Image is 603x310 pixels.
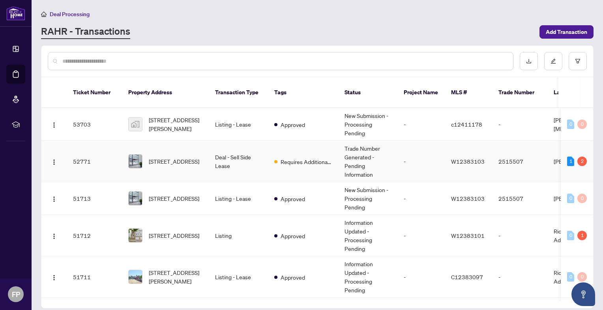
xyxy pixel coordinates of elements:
span: [STREET_ADDRESS] [149,157,199,166]
span: Deal Processing [50,11,90,18]
img: Logo [51,233,57,239]
span: Approved [281,194,305,203]
a: RAHR - Transactions [41,25,130,39]
span: filter [575,58,581,64]
td: - [492,108,547,141]
span: C12383097 [451,273,483,280]
div: 0 [577,194,587,203]
td: 2515507 [492,141,547,182]
div: 0 [577,272,587,282]
span: Approved [281,232,305,240]
td: - [397,108,445,141]
td: 51713 [67,182,122,215]
span: FP [12,289,20,300]
td: - [492,256,547,298]
button: Logo [48,118,60,131]
td: - [492,215,547,256]
th: Ticket Number [67,77,122,108]
img: thumbnail-img [129,192,142,205]
img: Logo [51,275,57,281]
button: Logo [48,271,60,283]
span: [STREET_ADDRESS] [149,231,199,240]
div: 1 [577,231,587,240]
img: logo [6,6,25,21]
th: Trade Number [492,77,547,108]
div: 1 [567,157,574,166]
td: 51712 [67,215,122,256]
th: Status [338,77,397,108]
span: Add Transaction [546,26,587,38]
td: - [397,141,445,182]
th: Transaction Type [209,77,268,108]
td: Listing - Lease [209,108,268,141]
div: 0 [567,120,574,129]
button: Add Transaction [539,25,594,39]
img: thumbnail-img [129,118,142,131]
td: Trade Number Generated - Pending Information [338,141,397,182]
td: Information Updated - Processing Pending [338,215,397,256]
td: Information Updated - Processing Pending [338,256,397,298]
td: - [397,182,445,215]
td: 2515507 [492,182,547,215]
span: Requires Additional Docs [281,157,332,166]
span: [STREET_ADDRESS][PERSON_NAME] [149,268,202,286]
span: edit [551,58,556,64]
img: Logo [51,159,57,165]
td: New Submission - Processing Pending [338,108,397,141]
span: W12383101 [451,232,485,239]
span: [STREET_ADDRESS][PERSON_NAME] [149,116,202,133]
span: W12383103 [451,195,485,202]
td: Listing - Lease [209,182,268,215]
th: Project Name [397,77,445,108]
td: - [397,215,445,256]
span: Approved [281,273,305,282]
button: Open asap [571,282,595,306]
div: 0 [567,272,574,282]
button: Logo [48,192,60,205]
span: [STREET_ADDRESS] [149,194,199,203]
span: home [41,11,47,17]
img: thumbnail-img [129,270,142,284]
th: Property Address [122,77,209,108]
img: Logo [51,196,57,202]
td: 51711 [67,256,122,298]
button: Logo [48,229,60,242]
span: Approved [281,120,305,129]
span: download [526,58,532,64]
span: c12411178 [451,121,482,128]
th: MLS # [445,77,492,108]
td: Listing - Lease [209,256,268,298]
td: - [397,256,445,298]
div: 2 [577,157,587,166]
td: Deal - Sell Side Lease [209,141,268,182]
img: Logo [51,122,57,128]
button: filter [569,52,587,70]
td: 52771 [67,141,122,182]
div: 0 [577,120,587,129]
th: Tags [268,77,338,108]
button: Logo [48,155,60,168]
img: thumbnail-img [129,229,142,242]
div: 0 [567,194,574,203]
button: edit [544,52,562,70]
td: New Submission - Processing Pending [338,182,397,215]
button: download [520,52,538,70]
td: 53703 [67,108,122,141]
img: thumbnail-img [129,155,142,168]
div: 0 [567,231,574,240]
td: Listing [209,215,268,256]
span: W12383103 [451,158,485,165]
